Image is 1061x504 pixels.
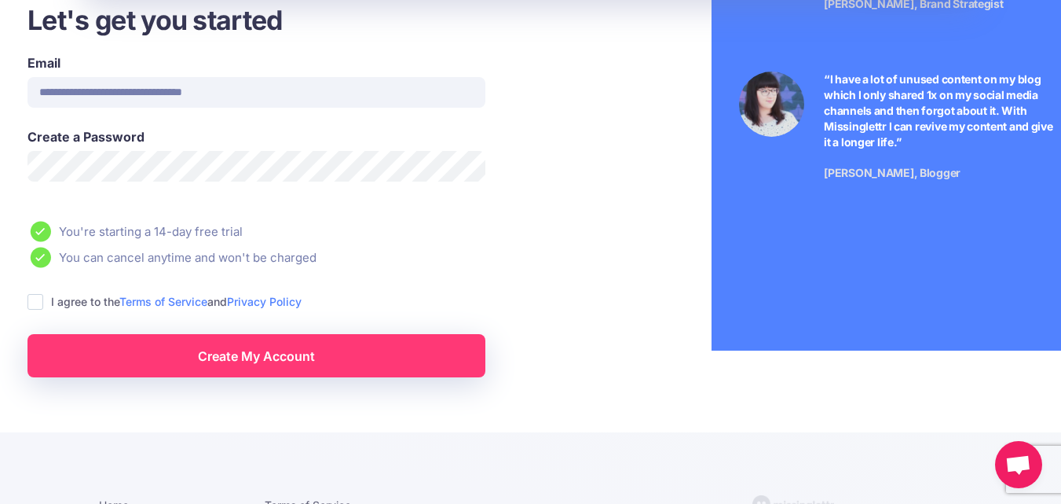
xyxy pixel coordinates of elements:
div: Open chat [995,441,1042,488]
li: You can cancel anytime and won't be charged [27,247,582,268]
a: Terms of Service [119,295,207,308]
label: Create a Password [27,127,485,146]
li: You're starting a 14-day free trial [27,221,582,242]
a: Create My Account [27,334,485,377]
label: Email [27,53,485,72]
span: [PERSON_NAME], Blogger [824,166,960,179]
h3: Let's get you started [27,2,582,38]
img: Testimonial by Jeniffer Kosche [739,72,804,137]
a: Privacy Policy [227,295,302,308]
p: “I have a lot of unused content on my blog which I only shared 1x on my social media channels and... [824,72,1056,150]
label: I agree to the and [51,292,302,311]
